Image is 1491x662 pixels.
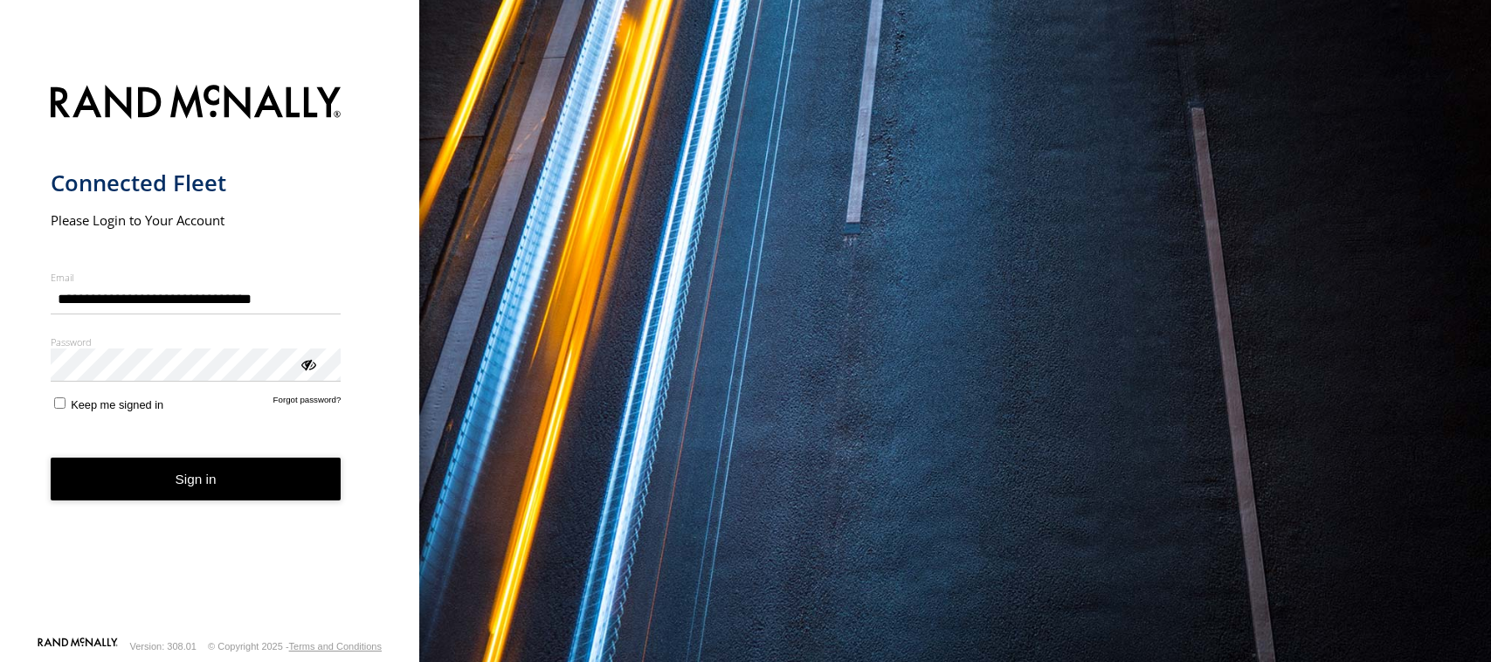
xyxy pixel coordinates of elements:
div: © Copyright 2025 - [208,641,382,652]
div: Version: 308.01 [130,641,197,652]
span: Keep me signed in [71,398,163,411]
label: Password [51,335,342,348]
a: Forgot password? [273,395,342,411]
div: ViewPassword [299,355,316,372]
a: Visit our Website [38,638,118,655]
h1: Connected Fleet [51,169,342,197]
a: Terms and Conditions [289,641,382,652]
input: Keep me signed in [54,397,66,409]
h2: Please Login to Your Account [51,211,342,229]
label: Email [51,271,342,284]
button: Sign in [51,458,342,500]
img: Rand McNally [51,81,342,126]
form: main [51,74,369,636]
